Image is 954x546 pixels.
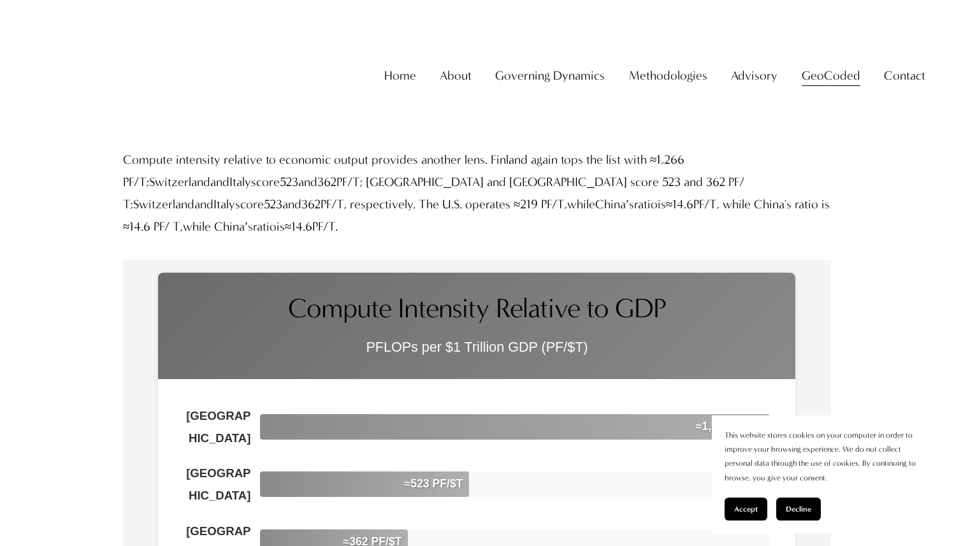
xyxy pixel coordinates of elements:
section: Cookie banner [712,415,941,533]
a: folder dropdown [802,63,860,88]
a: folder dropdown [440,63,472,88]
span: Accept [734,505,758,514]
button: Decline [776,498,821,521]
h1: Compute Intensity Relative to GDP [177,292,776,326]
span: About [440,64,472,87]
a: folder dropdown [884,63,925,88]
span: Decline [786,505,811,514]
a: Home [384,63,416,88]
a: folder dropdown [629,63,707,88]
img: Christopher Sanchez &amp; Co. [29,17,146,134]
p: PFLOPs per $1 Trillion GDP (PF/$T) [177,335,776,360]
div: [GEOGRAPHIC_DATA] [184,462,260,507]
div: ≈523 PF/$T [405,473,463,496]
span: GeoCoded [802,64,860,87]
a: folder dropdown [495,63,605,88]
a: folder dropdown [731,63,777,88]
div: ≈1,266 PF/$T [696,415,764,438]
p: This website stores cookies on your computer in order to improve your browsing experience. We do ... [725,428,929,485]
span: Methodologies [629,64,707,87]
button: Accept [725,498,767,521]
span: Contact [884,64,925,87]
div: [GEOGRAPHIC_DATA] [184,405,260,450]
p: Compute intensity relative to economic output provides another lens. Finland again tops the list ... [123,148,832,238]
span: Governing Dynamics [495,64,605,87]
span: Advisory [731,64,777,87]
